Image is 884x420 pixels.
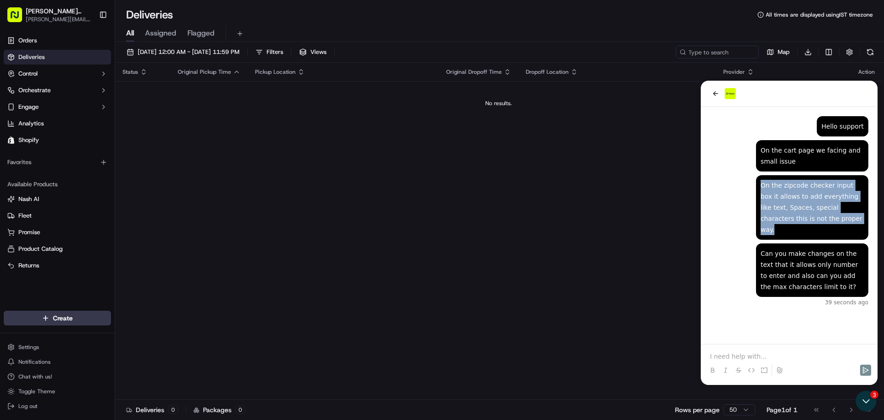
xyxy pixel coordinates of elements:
[295,46,331,59] button: Views
[446,68,502,76] span: Original Dropoff Time
[18,212,32,220] span: Fleet
[7,261,107,270] a: Returns
[126,28,134,39] span: All
[18,119,44,128] span: Analytics
[18,136,39,144] span: Shopify
[18,358,51,366] span: Notifications
[676,46,759,59] input: Type to search
[4,4,95,26] button: [PERSON_NAME] Sweets[PERSON_NAME][EMAIL_ADDRESS][DOMAIN_NAME]
[26,6,92,16] button: [PERSON_NAME] Sweets
[4,133,111,148] a: Shopify
[4,155,111,170] div: Favorites
[122,68,138,76] span: Status
[4,225,111,240] button: Promise
[235,406,245,414] div: 0
[4,341,111,354] button: Settings
[7,212,107,220] a: Fleet
[26,16,92,23] button: [PERSON_NAME][EMAIL_ADDRESS][DOMAIN_NAME]
[178,68,231,76] span: Original Pickup Time
[18,343,39,351] span: Settings
[126,7,173,22] h1: Deliveries
[767,405,797,414] div: Page 1 of 1
[255,68,296,76] span: Pickup Location
[4,242,111,256] button: Product Catalog
[122,46,244,59] button: [DATE] 12:00 AM - [DATE] 11:59 PM
[145,28,176,39] span: Assigned
[126,405,178,414] div: Deliveries
[675,405,720,414] p: Rows per page
[18,388,55,395] span: Toggle Theme
[4,33,111,48] a: Orders
[18,86,51,95] span: Orchestrate
[7,195,107,203] a: Nash AI
[4,400,111,413] button: Log out
[4,50,111,65] a: Deliveries
[4,311,111,325] button: Create
[138,48,239,56] span: [DATE] 12:00 AM - [DATE] 11:59 PM
[18,228,40,237] span: Promise
[4,208,111,223] button: Fleet
[18,36,37,45] span: Orders
[762,46,794,59] button: Map
[168,406,178,414] div: 0
[267,48,283,56] span: Filters
[4,177,111,192] div: Available Products
[18,402,37,410] span: Log out
[251,46,287,59] button: Filters
[18,261,39,270] span: Returns
[18,103,39,111] span: Engage
[4,370,111,383] button: Chat with us!
[7,136,15,144] img: Shopify logo
[855,390,879,414] iframe: Open customer support
[53,314,73,323] span: Create
[526,68,569,76] span: Dropoff Location
[119,100,878,107] div: No results.
[4,100,111,114] button: Engage
[18,373,52,380] span: Chat with us!
[778,48,790,56] span: Map
[18,70,38,78] span: Control
[4,385,111,398] button: Toggle Theme
[18,195,39,203] span: Nash AI
[864,46,877,59] button: Refresh
[193,405,245,414] div: Packages
[4,83,111,98] button: Orchestrate
[766,11,873,18] span: All times are displayed using IST timezone
[4,355,111,368] button: Notifications
[4,192,111,207] button: Nash AI
[4,66,111,81] button: Control
[858,68,875,76] div: Action
[4,116,111,131] a: Analytics
[701,81,878,385] iframe: Customer support window
[18,53,45,61] span: Deliveries
[723,68,745,76] span: Provider
[7,245,107,253] a: Product Catalog
[187,28,215,39] span: Flagged
[7,228,107,237] a: Promise
[4,258,111,273] button: Returns
[18,245,63,253] span: Product Catalog
[310,48,326,56] span: Views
